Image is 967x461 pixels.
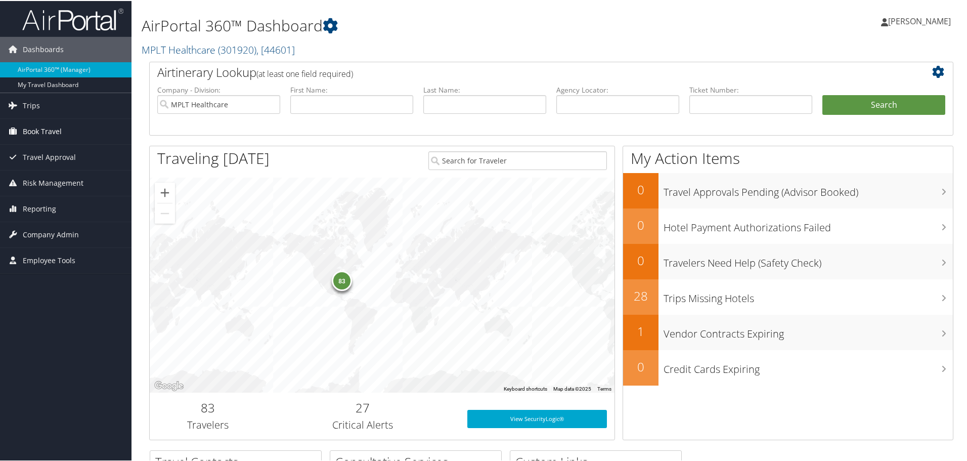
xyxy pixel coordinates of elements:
[623,216,658,233] h2: 0
[274,398,452,415] h2: 27
[256,67,353,78] span: (at least one field required)
[623,172,953,207] a: 0Travel Approvals Pending (Advisor Booked)
[664,285,953,305] h3: Trips Missing Hotels
[556,84,679,94] label: Agency Locator:
[623,251,658,268] h2: 0
[881,5,961,35] a: [PERSON_NAME]
[623,278,953,314] a: 28Trips Missing Hotels
[623,243,953,278] a: 0Travelers Need Help (Safety Check)
[152,379,186,392] img: Google
[467,409,607,427] a: View SecurityLogic®
[290,84,413,94] label: First Name:
[142,14,688,35] h1: AirPortal 360™ Dashboard
[888,15,951,26] span: [PERSON_NAME]
[597,385,611,391] a: Terms (opens in new tab)
[23,36,64,61] span: Dashboards
[623,349,953,385] a: 0Credit Cards Expiring
[689,84,812,94] label: Ticket Number:
[157,398,258,415] h2: 83
[157,417,258,431] h3: Travelers
[553,385,591,391] span: Map data ©2025
[423,84,546,94] label: Last Name:
[152,379,186,392] a: Open this area in Google Maps (opens a new window)
[623,314,953,349] a: 1Vendor Contracts Expiring
[155,182,175,202] button: Zoom in
[664,215,953,234] h3: Hotel Payment Authorizations Failed
[623,357,658,374] h2: 0
[23,170,83,195] span: Risk Management
[664,250,953,269] h3: Travelers Need Help (Safety Check)
[274,417,452,431] h3: Critical Alerts
[664,356,953,375] h3: Credit Cards Expiring
[23,118,62,143] span: Book Travel
[623,180,658,197] h2: 0
[623,322,658,339] h2: 1
[23,247,75,272] span: Employee Tools
[23,92,40,117] span: Trips
[23,221,79,246] span: Company Admin
[155,202,175,223] button: Zoom out
[23,144,76,169] span: Travel Approval
[664,179,953,198] h3: Travel Approvals Pending (Advisor Booked)
[218,42,256,56] span: ( 301920 )
[332,270,352,290] div: 83
[256,42,295,56] span: , [ 44601 ]
[428,150,607,169] input: Search for Traveler
[142,42,295,56] a: MPLT Healthcare
[623,286,658,304] h2: 28
[157,63,878,80] h2: Airtinerary Lookup
[504,385,547,392] button: Keyboard shortcuts
[22,7,123,30] img: airportal-logo.png
[822,94,945,114] button: Search
[664,321,953,340] h3: Vendor Contracts Expiring
[157,84,280,94] label: Company - Division:
[623,147,953,168] h1: My Action Items
[23,195,56,221] span: Reporting
[623,207,953,243] a: 0Hotel Payment Authorizations Failed
[157,147,270,168] h1: Traveling [DATE]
